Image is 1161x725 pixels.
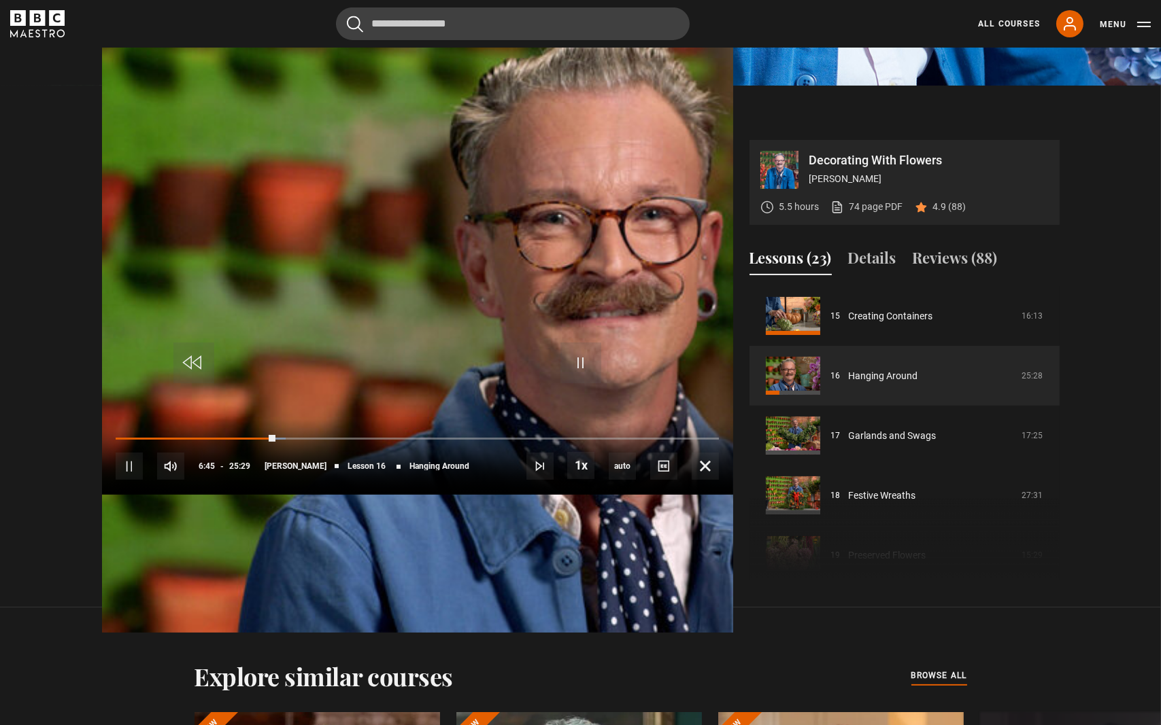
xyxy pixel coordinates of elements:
[849,369,918,383] a: Hanging Around
[809,172,1049,186] p: [PERSON_NAME]
[116,453,143,480] button: Pause
[199,454,215,478] span: 6:45
[933,200,966,214] p: 4.9 (88)
[779,200,820,214] p: 5.5 hours
[220,461,224,471] span: -
[265,462,326,470] span: [PERSON_NAME]
[911,669,967,682] span: browse all
[567,452,594,479] button: Playback Rate
[157,453,184,480] button: Mute
[229,454,250,478] span: 25:29
[848,247,896,275] button: Details
[911,669,967,684] a: browse all
[609,453,636,480] div: Current quality: 360p
[849,489,916,503] a: Festive Wreaths
[978,18,1040,30] a: All Courses
[348,462,386,470] span: Lesson 16
[650,453,677,480] button: Captions
[913,247,998,275] button: Reviews (88)
[609,453,636,480] span: auto
[116,438,718,440] div: Progress Bar
[336,7,690,40] input: Search
[102,140,733,495] video-js: Video Player
[849,429,937,443] a: Garlands and Swags
[526,453,554,480] button: Next Lesson
[830,200,903,214] a: 74 page PDF
[692,453,719,480] button: Fullscreen
[849,309,933,323] a: Creating Containers
[10,10,65,37] svg: BBC Maestro
[1100,18,1151,31] button: Toggle navigation
[750,247,832,275] button: Lessons (23)
[195,662,454,690] h2: Explore similar courses
[409,462,469,470] span: Hanging Around
[347,16,363,33] button: Submit the search query
[809,154,1049,166] p: Decorating With Flowers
